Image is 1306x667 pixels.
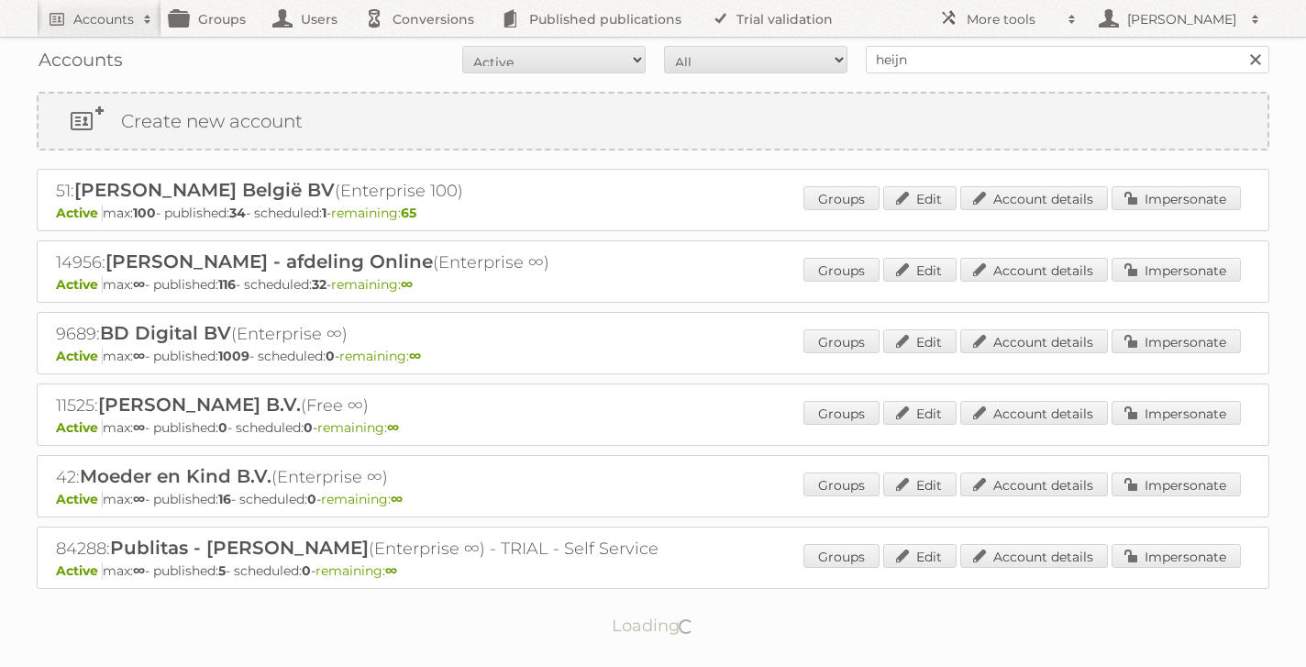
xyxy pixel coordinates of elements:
strong: 1 [322,205,326,221]
a: Account details [960,329,1108,353]
p: max: - published: - scheduled: - [56,205,1250,221]
h2: [PERSON_NAME] [1123,10,1242,28]
span: Moeder en Kind B.V. [80,465,271,487]
strong: 116 [218,276,236,293]
span: Active [56,276,103,293]
strong: ∞ [133,419,145,436]
h2: 51: (Enterprise 100) [56,179,698,203]
a: Impersonate [1112,401,1241,425]
strong: ∞ [133,562,145,579]
span: [PERSON_NAME] B.V. [98,394,301,416]
strong: 100 [133,205,156,221]
strong: ∞ [409,348,421,364]
a: Account details [960,401,1108,425]
h2: 14956: (Enterprise ∞) [56,250,698,274]
p: max: - published: - scheduled: - [56,562,1250,579]
strong: 0 [302,562,311,579]
strong: 0 [307,491,316,507]
h2: 11525: (Free ∞) [56,394,698,417]
a: Edit [883,544,957,568]
a: Groups [803,329,880,353]
strong: ∞ [133,348,145,364]
span: remaining: [321,491,403,507]
strong: 1009 [218,348,249,364]
a: Create new account [39,94,1267,149]
h2: 84288: (Enterprise ∞) - TRIAL - Self Service [56,537,698,561]
span: Active [56,562,103,579]
a: Impersonate [1112,186,1241,210]
span: Active [56,491,103,507]
strong: ∞ [133,491,145,507]
a: Impersonate [1112,329,1241,353]
strong: 65 [401,205,416,221]
h2: More tools [967,10,1058,28]
a: Account details [960,544,1108,568]
strong: 5 [218,562,226,579]
a: Edit [883,258,957,282]
a: Impersonate [1112,258,1241,282]
strong: ∞ [401,276,413,293]
strong: ∞ [387,419,399,436]
span: [PERSON_NAME] - afdeling Online [105,250,433,272]
strong: 0 [304,419,313,436]
p: max: - published: - scheduled: - [56,491,1250,507]
span: Active [56,348,103,364]
a: Edit [883,329,957,353]
p: max: - published: - scheduled: - [56,276,1250,293]
strong: 34 [229,205,246,221]
strong: ∞ [391,491,403,507]
strong: ∞ [133,276,145,293]
a: Account details [960,472,1108,496]
p: max: - published: - scheduled: - [56,348,1250,364]
a: Account details [960,258,1108,282]
a: Groups [803,258,880,282]
h2: 9689: (Enterprise ∞) [56,322,698,346]
a: Account details [960,186,1108,210]
a: Edit [883,472,957,496]
strong: 16 [218,491,231,507]
a: Impersonate [1112,544,1241,568]
h2: Accounts [73,10,134,28]
span: remaining: [331,276,413,293]
span: Publitas - [PERSON_NAME] [110,537,369,559]
p: Loading [554,607,753,644]
a: Impersonate [1112,472,1241,496]
span: Active [56,205,103,221]
span: remaining: [315,562,397,579]
span: [PERSON_NAME] België BV [74,179,335,201]
strong: 0 [326,348,335,364]
a: Edit [883,186,957,210]
span: remaining: [339,348,421,364]
a: Groups [803,472,880,496]
strong: 32 [312,276,326,293]
a: Groups [803,186,880,210]
a: Edit [883,401,957,425]
strong: ∞ [385,562,397,579]
span: remaining: [317,419,399,436]
span: BD Digital BV [100,322,231,344]
p: max: - published: - scheduled: - [56,419,1250,436]
span: remaining: [331,205,416,221]
a: Groups [803,401,880,425]
strong: 0 [218,419,227,436]
h2: 42: (Enterprise ∞) [56,465,698,489]
span: Active [56,419,103,436]
a: Groups [803,544,880,568]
